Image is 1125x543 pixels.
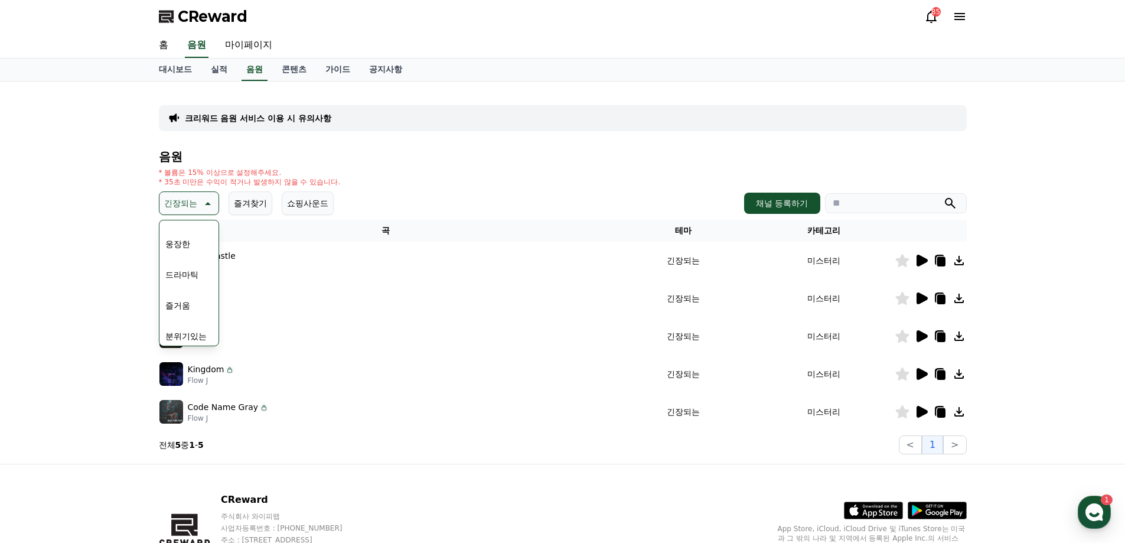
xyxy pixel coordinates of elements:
[159,400,183,424] img: music
[159,7,247,26] a: CReward
[152,375,227,404] a: 설정
[613,242,754,279] td: 긴장되는
[221,512,365,521] p: 주식회사 와이피랩
[272,58,316,81] a: 콘텐츠
[198,440,204,450] strong: 5
[188,363,224,376] p: Kingdom
[185,112,331,124] a: 크리워드 음원 서비스 이용 시 유의사항
[159,150,967,163] h4: 음원
[159,362,183,386] img: music
[189,440,195,450] strong: 1
[159,168,341,177] p: * 볼륨은 15% 이상으로 설정해주세요.
[754,317,894,355] td: 미스터리
[754,279,894,317] td: 미스터리
[216,33,282,58] a: 마이페이지
[159,220,614,242] th: 곡
[754,220,894,242] th: 카테고리
[943,435,966,454] button: >
[161,262,203,288] button: 드라마틱
[360,58,412,81] a: 공지사항
[754,355,894,393] td: 미스터리
[922,435,943,454] button: 1
[178,7,247,26] span: CReward
[613,355,754,393] td: 긴장되는
[221,493,365,507] p: CReward
[182,392,197,402] span: 설정
[108,393,122,402] span: 대화
[161,292,195,318] button: 즐거움
[931,7,941,17] div: 85
[613,220,754,242] th: 테마
[149,58,201,81] a: 대시보드
[185,33,208,58] a: 음원
[188,401,259,414] p: Code Name Gray
[613,279,754,317] td: 긴장되는
[120,374,124,383] span: 1
[188,414,269,423] p: Flow J
[282,191,334,215] button: 쇼핑사운드
[188,376,235,385] p: Flow J
[161,323,211,349] button: 분위기있는
[754,242,894,279] td: 미스터리
[316,58,360,81] a: 가이드
[899,435,922,454] button: <
[159,191,219,215] button: 긴장되는
[161,231,195,257] button: 웅장한
[37,392,44,402] span: 홈
[175,440,181,450] strong: 5
[159,439,204,451] p: 전체 중 -
[164,195,197,212] p: 긴장되는
[149,33,178,58] a: 홈
[4,375,78,404] a: 홈
[78,375,152,404] a: 1대화
[613,393,754,431] td: 긴장되는
[221,524,365,533] p: 사업자등록번호 : [PHONE_NUMBER]
[159,177,341,187] p: * 35초 미만은 수익이 적거나 발생하지 않을 수 있습니다.
[924,9,938,24] a: 85
[744,193,820,214] button: 채널 등록하기
[201,58,237,81] a: 실적
[242,58,268,81] a: 음원
[229,191,272,215] button: 즐겨찾기
[613,317,754,355] td: 긴장되는
[754,393,894,431] td: 미스터리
